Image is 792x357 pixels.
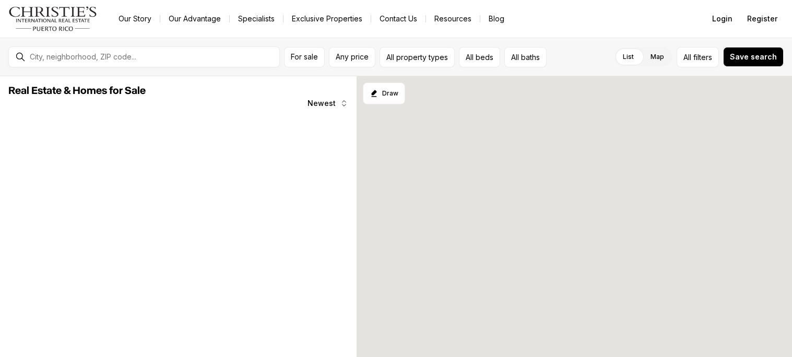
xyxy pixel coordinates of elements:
a: Blog [480,11,513,26]
span: Real Estate & Homes for Sale [8,86,146,96]
button: For sale [284,47,325,67]
button: Start drawing [363,82,405,104]
span: Any price [336,53,369,61]
a: Our Story [110,11,160,26]
span: All [683,52,691,63]
button: Register [741,8,784,29]
a: Resources [426,11,480,26]
span: Save search [730,53,777,61]
button: All beds [459,47,500,67]
a: Specialists [230,11,283,26]
button: Login [706,8,739,29]
a: Our Advantage [160,11,229,26]
button: All baths [504,47,547,67]
button: All property types [380,47,455,67]
button: Any price [329,47,375,67]
span: Register [747,15,777,23]
img: logo [8,6,98,31]
label: Map [642,47,672,66]
span: Login [712,15,732,23]
button: Save search [723,47,784,67]
button: Contact Us [371,11,425,26]
button: Newest [301,93,354,114]
span: For sale [291,53,318,61]
button: Allfilters [677,47,719,67]
label: List [614,47,642,66]
span: filters [693,52,712,63]
span: Newest [308,99,336,108]
a: Exclusive Properties [283,11,371,26]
